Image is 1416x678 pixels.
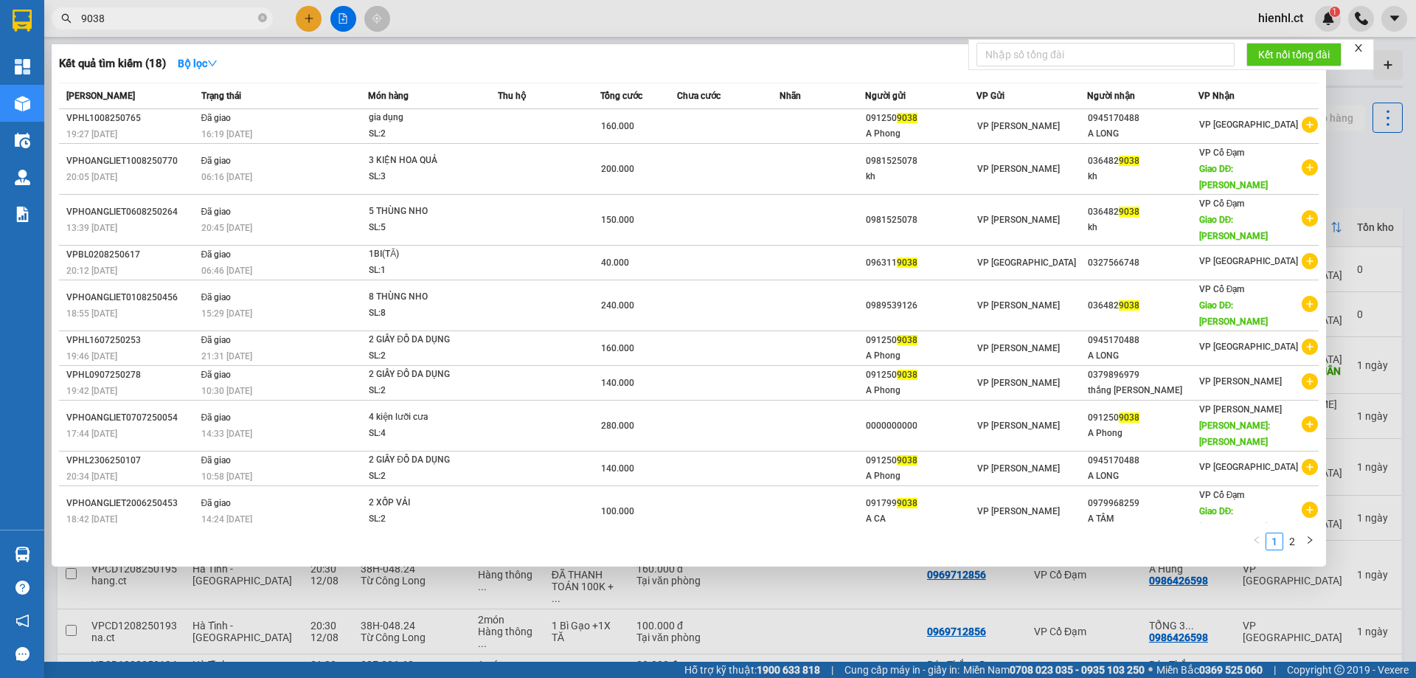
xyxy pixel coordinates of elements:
span: Trạng thái [201,91,241,101]
li: Next Page [1301,533,1319,550]
span: Nhãn [780,91,801,101]
h3: Kết quả tìm kiếm ( 18 ) [59,56,166,72]
span: 10:58 [DATE] [201,471,252,482]
div: 2 GIẤY ĐỒ DA DỤNG [369,367,479,383]
span: 9038 [1119,156,1139,166]
div: 0945170488 [1088,111,1198,126]
span: Tổng cước [600,91,642,101]
div: 8 THÙNG NHO [369,289,479,305]
div: VPHOANGLIET0608250264 [66,204,197,220]
span: 240.000 [601,300,634,311]
div: VPHOANGLIET0108250456 [66,290,197,305]
span: 160.000 [601,121,634,131]
div: 091250 [866,111,976,126]
span: plus-circle [1302,117,1318,133]
span: Giao DĐ: [PERSON_NAME] [1199,300,1268,327]
div: 4 kiện lưỡi cưa [369,409,479,426]
span: VP [PERSON_NAME] [977,421,1060,431]
span: search [61,13,72,24]
div: 036482 [1088,298,1198,314]
div: 0327566748 [1088,255,1198,271]
span: 160.000 [601,343,634,353]
img: dashboard-icon [15,59,30,75]
span: VP [PERSON_NAME] [1199,404,1282,415]
div: 0979968259 [1088,496,1198,511]
span: VP Cổ Đạm [1199,198,1245,209]
span: 16:19 [DATE] [201,129,252,139]
div: 0981525078 [866,212,976,228]
div: 036482 [1088,153,1198,169]
span: Giao DĐ: [PERSON_NAME] [1199,164,1268,190]
span: Người gửi [865,91,906,101]
div: 0945170488 [1088,453,1198,468]
div: SL: 2 [369,348,479,364]
div: gia dụng [369,110,479,126]
span: Người nhận [1087,91,1135,101]
div: 0981525078 [866,153,976,169]
div: 1BI(TĂ) [369,246,479,263]
span: 9038 [897,370,917,380]
span: plus-circle [1302,373,1318,390]
span: 9038 [897,498,917,508]
span: 19:46 [DATE] [66,351,117,362]
span: 20:45 [DATE] [201,223,252,233]
div: VPHOANGLIET0707250054 [66,410,197,426]
span: VP [PERSON_NAME] [977,506,1060,516]
div: SL: 1 [369,263,479,279]
div: thắng [PERSON_NAME] [1088,383,1198,398]
div: SL: 2 [369,511,479,527]
input: Tìm tên, số ĐT hoặc mã đơn [81,10,255,27]
div: SL: 2 [369,126,479,142]
span: Đã giao [201,207,232,217]
div: SL: 8 [369,305,479,322]
span: 10:30 [DATE] [201,386,252,396]
div: A LONG [1088,348,1198,364]
div: SL: 2 [369,383,479,399]
span: VP [PERSON_NAME] [977,164,1060,174]
div: A Phong [866,126,976,142]
span: Đã giao [201,498,232,508]
span: VP Cổ Đạm [1199,284,1245,294]
div: 0989539126 [866,298,976,314]
span: VP [PERSON_NAME] [977,378,1060,388]
span: VP [PERSON_NAME] [977,343,1060,353]
span: Đã giao [201,292,232,302]
span: 20:12 [DATE] [66,266,117,276]
span: VP [PERSON_NAME] [977,300,1060,311]
span: 14:33 [DATE] [201,429,252,439]
span: 9038 [897,455,917,466]
span: VP [PERSON_NAME] [977,463,1060,474]
div: 3 KIỆN HOA QUẢ [369,153,479,169]
li: 1 [1266,533,1283,550]
div: kh [866,169,976,184]
span: [PERSON_NAME]: [PERSON_NAME] [1199,421,1270,447]
div: 2 GIẤY ĐỒ DA DỤNG [369,332,479,348]
span: VP [GEOGRAPHIC_DATA] [1199,120,1298,130]
span: VP [GEOGRAPHIC_DATA] [1199,462,1298,472]
span: 140.000 [601,378,634,388]
div: 0945170488 [1088,333,1198,348]
span: 19:42 [DATE] [66,386,117,396]
span: VP Cổ Đạm [1199,490,1245,500]
img: warehouse-icon [15,96,30,111]
div: VPHOANGLIET1008250770 [66,153,197,169]
span: 9038 [1119,207,1139,217]
span: Món hàng [368,91,409,101]
span: VP [GEOGRAPHIC_DATA] [1199,342,1298,352]
span: plus-circle [1302,210,1318,226]
span: 18:42 [DATE] [66,514,117,525]
span: down [207,58,218,69]
span: Đã giao [201,455,232,466]
span: 9038 [897,113,917,123]
span: VP Gửi [976,91,1004,101]
div: VPHOANGLIET2006250453 [66,496,197,511]
span: plus-circle [1302,253,1318,269]
div: A LONG [1088,126,1198,142]
img: warehouse-icon [15,547,30,562]
div: 036482 [1088,204,1198,220]
span: 15:29 [DATE] [201,308,252,319]
span: 140.000 [601,463,634,474]
li: 2 [1283,533,1301,550]
div: 0379896979 [1088,367,1198,383]
span: Thu hộ [498,91,526,101]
